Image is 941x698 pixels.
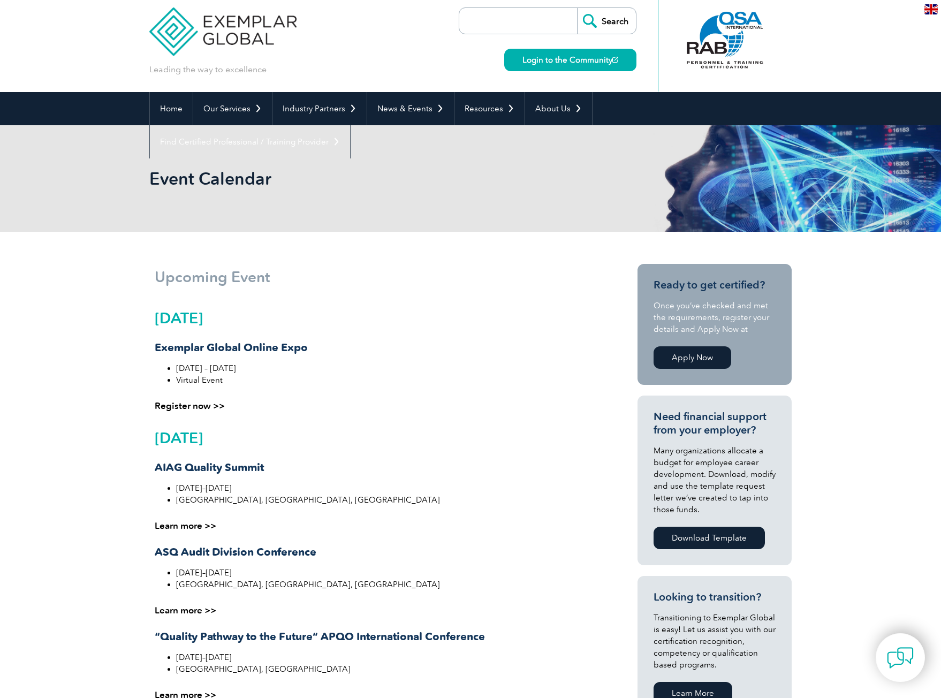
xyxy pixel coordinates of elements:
[155,630,485,643] strong: “Quality Pathway to the Future” APQO International Conference
[577,8,636,34] input: Search
[176,362,593,374] li: [DATE] – [DATE]
[654,612,776,671] p: Transitioning to Exemplar Global is easy! Let us assist you with our certification recognition, c...
[155,309,593,327] h2: [DATE]
[176,374,593,386] li: Virtual Event
[504,49,636,71] a: Login to the Community
[176,567,593,579] li: [DATE]–[DATE]
[149,168,560,189] h1: Event Calendar
[654,445,776,515] p: Many organizations allocate a budget for employee career development. Download, modify and use th...
[155,400,225,411] a: Register now >>
[155,429,593,446] h2: [DATE]
[887,644,914,671] img: contact-chat.png
[176,494,593,506] li: [GEOGRAPHIC_DATA], [GEOGRAPHIC_DATA], [GEOGRAPHIC_DATA]
[367,92,454,125] a: News & Events
[155,341,308,354] strong: Exemplar Global Online Expo
[176,482,593,494] li: [DATE]–[DATE]
[272,92,367,125] a: Industry Partners
[454,92,525,125] a: Resources
[176,663,593,675] li: [GEOGRAPHIC_DATA], [GEOGRAPHIC_DATA]
[176,651,593,663] li: [DATE]–[DATE]
[654,410,776,437] h3: Need financial support from your employer?
[924,4,938,14] img: en
[654,346,731,369] a: Apply Now
[654,527,765,549] a: Download Template
[155,545,316,558] strong: ASQ Audit Division Conference
[193,92,272,125] a: Our Services
[150,125,350,158] a: Find Certified Professional / Training Provider
[155,461,264,474] strong: AIAG Quality Summit
[155,605,216,616] a: Learn more >>
[525,92,592,125] a: About Us
[654,278,776,292] h3: Ready to get certified?
[149,64,267,75] p: Leading the way to excellence
[155,269,594,284] h1: Upcoming Event
[150,92,193,125] a: Home
[654,300,776,335] p: Once you’ve checked and met the requirements, register your details and Apply Now at
[176,579,593,590] li: [GEOGRAPHIC_DATA], [GEOGRAPHIC_DATA], [GEOGRAPHIC_DATA]
[155,520,216,531] a: Learn more >>
[654,590,776,604] h3: Looking to transition?
[612,57,618,63] img: open_square.png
